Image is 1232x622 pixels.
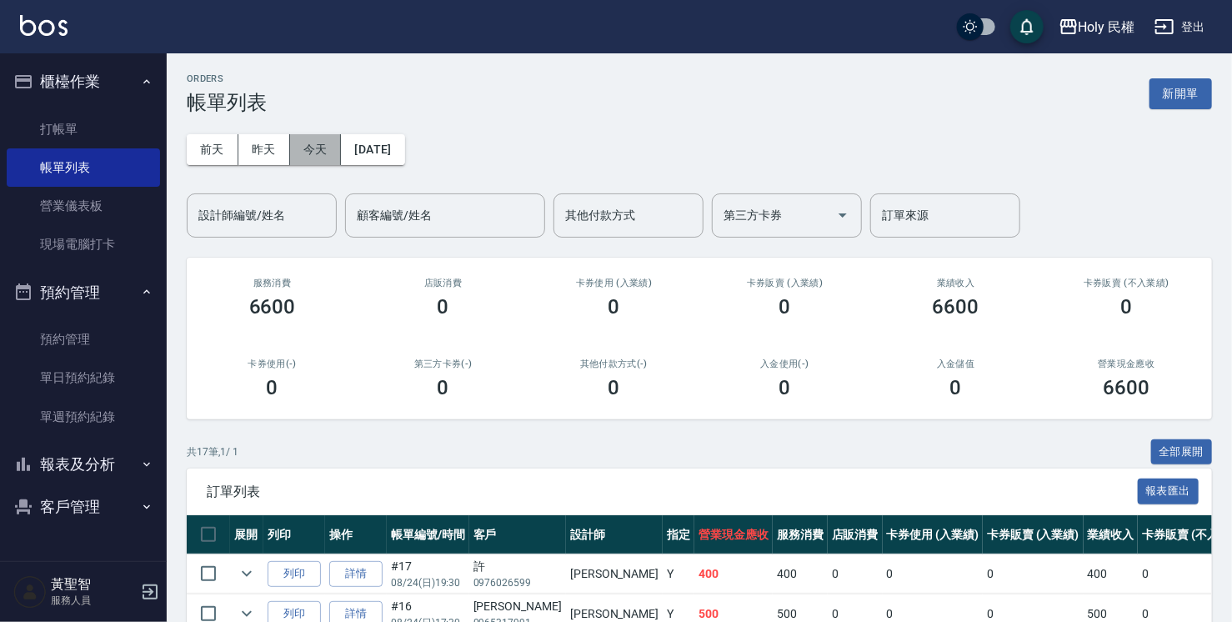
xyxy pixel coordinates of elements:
[207,359,338,369] h2: 卡券使用(-)
[473,598,562,615] div: [PERSON_NAME]
[548,278,679,288] h2: 卡券使用 (入業績)
[883,515,984,554] th: 卡券使用 (入業績)
[829,202,856,228] button: Open
[7,485,160,529] button: 客戶管理
[469,515,566,554] th: 客戶
[773,515,828,554] th: 服務消費
[566,554,663,594] td: [PERSON_NAME]
[950,376,962,399] h3: 0
[13,575,47,609] img: Person
[187,73,267,84] h2: ORDERS
[391,575,465,590] p: 08/24 (日) 19:30
[267,376,278,399] h3: 0
[663,515,694,554] th: 指定
[329,561,383,587] a: 詳情
[7,443,160,486] button: 報表及分析
[1084,515,1139,554] th: 業績收入
[473,558,562,575] div: 許
[779,376,791,399] h3: 0
[51,576,136,593] h5: 黃聖智
[1061,359,1192,369] h2: 營業現金應收
[187,444,238,459] p: 共 17 筆, 1 / 1
[387,554,469,594] td: #17
[719,278,850,288] h2: 卡券販賣 (入業績)
[325,515,387,554] th: 操作
[20,15,68,36] img: Logo
[387,515,469,554] th: 帳單編號/時間
[263,515,325,554] th: 列印
[7,225,160,263] a: 現場電腦打卡
[1138,479,1199,504] button: 報表匯出
[187,91,267,114] h3: 帳單列表
[7,398,160,436] a: 單週預約紀錄
[290,134,342,165] button: 今天
[779,295,791,319] h3: 0
[773,554,828,594] td: 400
[7,320,160,359] a: 預約管理
[7,359,160,397] a: 單日預約紀錄
[7,110,160,148] a: 打帳單
[7,271,160,314] button: 預約管理
[828,554,883,594] td: 0
[378,278,508,288] h2: 店販消費
[1052,10,1142,44] button: Holy 民權
[890,359,1021,369] h2: 入金儲值
[1104,376,1150,399] h3: 6600
[694,515,773,554] th: 營業現金應收
[1079,17,1135,38] div: Holy 民權
[1121,295,1133,319] h3: 0
[268,561,321,587] button: 列印
[207,484,1138,500] span: 訂單列表
[566,515,663,554] th: 設計師
[7,148,160,187] a: 帳單列表
[207,278,338,288] h3: 服務消費
[663,554,694,594] td: Y
[1138,483,1199,499] a: 報表匯出
[1010,10,1044,43] button: save
[234,561,259,586] button: expand row
[933,295,979,319] h3: 6600
[694,554,773,594] td: 400
[438,295,449,319] h3: 0
[378,359,508,369] h2: 第三方卡券(-)
[1149,78,1212,109] button: 新開單
[719,359,850,369] h2: 入金使用(-)
[548,359,679,369] h2: 其他付款方式(-)
[341,134,404,165] button: [DATE]
[608,376,620,399] h3: 0
[983,515,1084,554] th: 卡券販賣 (入業績)
[1148,12,1212,43] button: 登出
[438,376,449,399] h3: 0
[1151,439,1213,465] button: 全部展開
[890,278,1021,288] h2: 業績收入
[230,515,263,554] th: 展開
[249,295,296,319] h3: 6600
[883,554,984,594] td: 0
[7,60,160,103] button: 櫃檯作業
[1149,85,1212,101] a: 新開單
[238,134,290,165] button: 昨天
[1061,278,1192,288] h2: 卡券販賣 (不入業績)
[1084,554,1139,594] td: 400
[473,575,562,590] p: 0976026599
[828,515,883,554] th: 店販消費
[51,593,136,608] p: 服務人員
[983,554,1084,594] td: 0
[7,187,160,225] a: 營業儀表板
[187,134,238,165] button: 前天
[608,295,620,319] h3: 0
